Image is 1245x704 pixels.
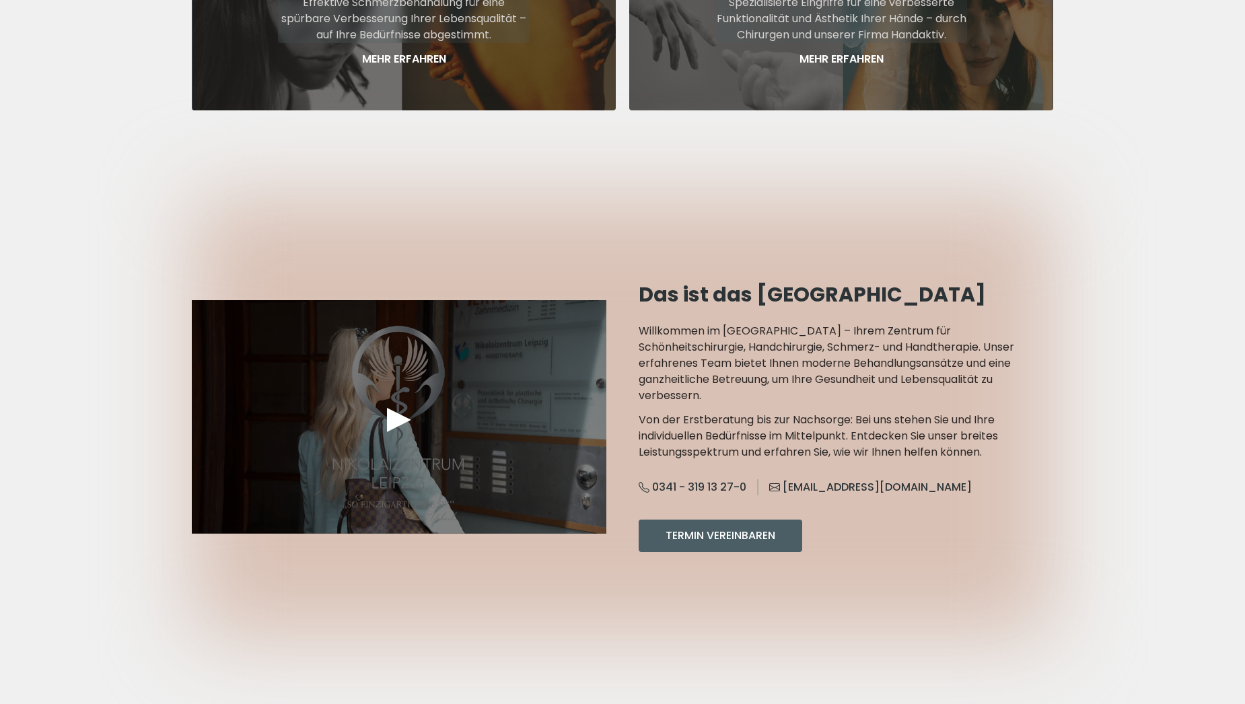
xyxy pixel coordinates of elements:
[639,412,1053,460] p: Von der Erstberatung bis zur Nachsorge: Bei uns stehen Sie und Ihre individuellen Bedürfnisse im ...
[278,51,530,67] p: Mehr Erfahren
[639,323,1053,404] p: Willkommen im [GEOGRAPHIC_DATA] – Ihrem Zentrum für Schönheitschirurgie, Handchirurgie, Schmerz- ...
[639,520,802,552] button: Termin Vereinbaren
[639,479,757,495] a: 0341 - 319 13 27-0
[757,479,972,495] a: [EMAIL_ADDRESS][DOMAIN_NAME]
[639,283,1053,307] h2: Das ist das [GEOGRAPHIC_DATA]
[715,51,967,67] p: Mehr Erfahren
[379,397,419,437] div: ►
